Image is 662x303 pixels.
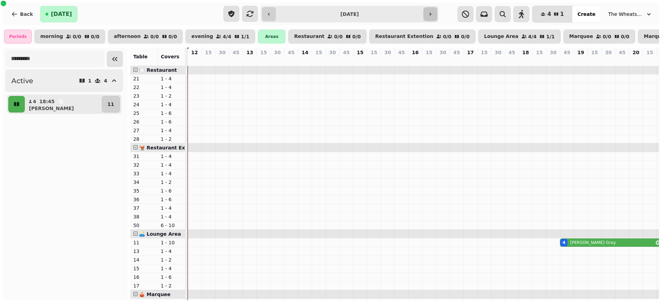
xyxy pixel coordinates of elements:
p: 0 [509,57,514,64]
p: 38 [133,213,155,220]
p: 1 - 4 [161,101,183,108]
button: Lounge Area4/41/1 [478,30,561,43]
p: 1 - 4 [161,153,183,160]
p: 0 / 0 [352,34,361,39]
p: 4 / 4 [528,34,537,39]
p: 45 [398,49,405,56]
span: 🎪 Marquee [139,292,170,297]
p: 15 [133,265,155,272]
p: 1 - 4 [161,170,183,177]
button: morning0/00/0 [34,30,105,43]
div: Periods [4,30,32,43]
p: 1 - 4 [161,162,183,168]
p: 34 [133,179,155,186]
p: 0 [343,57,349,64]
button: Active14 [6,70,123,92]
span: [DATE] [51,11,72,17]
span: Covers [161,54,179,59]
p: 0 [288,57,294,64]
p: 28 [133,136,155,143]
p: 6 - 10 [161,222,183,229]
p: 45 [343,49,350,56]
p: 21 [133,75,155,82]
p: 1 - 2 [161,256,183,263]
p: 1 [88,78,92,83]
span: 🛋️ Lounge Area [139,231,181,237]
p: 0 [385,57,390,64]
p: 4 [564,57,570,64]
p: 0 [481,57,487,64]
p: 0 [619,57,625,64]
p: 0 [592,57,597,64]
p: 1 - 4 [161,248,183,255]
p: 32 [133,162,155,168]
p: 20 [633,49,639,56]
p: 1 - 6 [161,187,183,194]
span: 4 [547,11,551,17]
button: 41 [532,6,572,22]
p: 24 [133,101,155,108]
span: 🍽️ Restaurant [139,67,177,73]
p: 45 [509,49,515,56]
p: 0 [233,57,239,64]
p: 0 [274,57,280,64]
p: 0 [633,57,639,64]
p: 13 [133,248,155,255]
p: 0 [302,57,308,64]
p: evening [191,34,213,39]
p: 1 - 2 [161,136,183,143]
p: [PERSON_NAME] [29,105,74,112]
p: 1 / 1 [241,34,250,39]
p: 22 [133,84,155,91]
p: 1 - 10 [161,239,183,246]
p: 0 [578,57,583,64]
p: 0 [412,57,418,64]
p: 15 [481,49,488,56]
p: 0 [219,57,225,64]
p: 30 [550,49,556,56]
p: 11 [108,101,114,108]
p: 18 [522,49,529,56]
p: 14 [133,256,155,263]
p: 0 / 0 [150,34,159,39]
p: 4 [32,98,37,105]
button: Create [572,6,601,22]
p: 1 - 6 [161,110,183,117]
p: 37 [133,205,155,212]
p: 0 [371,57,377,64]
p: 0 / 0 [461,34,470,39]
button: Back [6,6,39,22]
button: Restaurant0/00/0 [288,30,367,43]
p: [PERSON_NAME] Gray [570,240,616,245]
p: 0 [261,57,266,64]
div: 4 [562,240,565,245]
p: 35 [133,187,155,194]
p: 50 [133,222,155,229]
p: 1 - 6 [161,118,183,125]
p: 16 [412,49,419,56]
p: 0 [357,57,363,64]
p: 30 [440,49,446,56]
p: 1 - 4 [161,75,183,82]
p: 0 [426,57,432,64]
p: 12 [191,49,198,56]
p: 33 [133,170,155,177]
p: 15 [315,49,322,56]
span: 1 [560,11,564,17]
button: 418:45[PERSON_NAME] [26,96,100,113]
p: 23 [133,92,155,99]
p: 0 [440,57,445,64]
p: 1 - 2 [161,282,183,289]
p: 0 [468,57,473,64]
p: afternoon [114,34,141,39]
p: 15 [357,49,363,56]
p: Restaurant Extention [375,34,433,39]
p: 1 - 4 [161,205,183,212]
p: 0 / 0 [169,34,177,39]
p: 0 / 0 [443,34,452,39]
p: 0 [523,57,528,64]
p: 0 [550,57,556,64]
p: 0 [454,57,459,64]
p: 1 - 4 [161,84,183,91]
p: 45 [564,49,570,56]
